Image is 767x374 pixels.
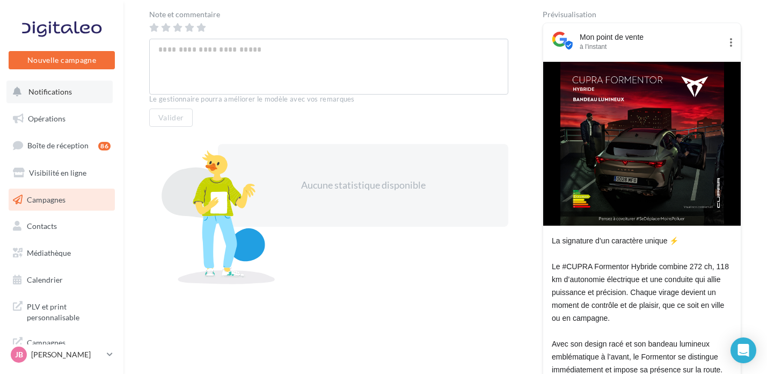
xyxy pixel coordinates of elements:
[31,349,103,360] p: [PERSON_NAME]
[28,114,65,123] span: Opérations
[28,87,72,96] span: Notifications
[6,331,117,363] a: Campagnes DataOnDemand
[149,11,508,18] div: Note et commentaire
[6,242,117,264] a: Médiathèque
[27,141,89,150] span: Boîte de réception
[6,189,117,211] a: Campagnes
[580,42,721,51] div: à l'instant
[27,248,71,257] span: Médiathèque
[6,215,117,238] a: Contacts
[98,142,111,150] div: 86
[6,107,117,130] a: Opérations
[6,269,117,291] a: Calendrier
[6,81,113,103] button: Notifications
[29,168,86,177] span: Visibilité en ligne
[6,295,117,327] a: PLV et print personnalisable
[27,195,65,204] span: Campagnes
[149,109,193,127] button: Valider
[6,162,117,184] a: Visibilité en ligne
[27,275,63,284] span: Calendrier
[560,62,724,226] img: 3_Formentor Bandeau Lum 1x1
[27,299,111,322] span: PLV et print personnalisable
[731,337,756,363] div: Open Intercom Messenger
[27,335,111,358] span: Campagnes DataOnDemand
[543,11,741,18] div: Prévisualisation
[6,134,117,157] a: Boîte de réception86
[580,32,721,42] div: Mon point de vente
[149,95,508,104] div: Le gestionnaire pourra améliorer le modèle avec vos remarques
[252,178,474,192] div: Aucune statistique disponible
[9,344,115,365] a: JB [PERSON_NAME]
[9,51,115,69] button: Nouvelle campagne
[15,349,23,360] span: JB
[27,221,57,231] span: Contacts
